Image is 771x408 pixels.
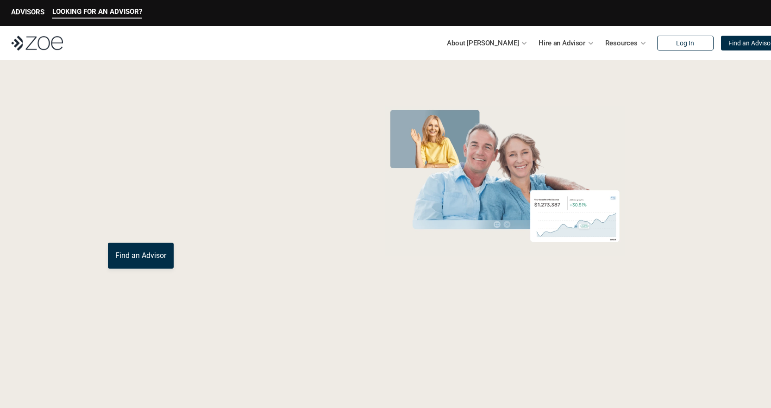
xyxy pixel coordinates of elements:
[676,39,694,47] p: Log In
[382,106,628,256] img: Zoe Financial Hero Image
[108,243,174,269] a: Find an Advisor
[376,262,633,267] em: The information in the visuals above is for illustrative purposes only and does not represent an ...
[539,36,585,50] p: Hire an Advisor
[657,36,714,50] a: Log In
[108,133,295,200] span: with a Financial Advisor
[52,7,142,16] p: LOOKING FOR AN ADVISOR?
[115,251,166,260] p: Find an Advisor
[108,209,347,232] p: You deserve an advisor you can trust. [PERSON_NAME], hire, and invest with vetted, fiduciary, fin...
[605,36,638,50] p: Resources
[11,8,44,16] p: ADVISORS
[447,36,519,50] p: About [PERSON_NAME]
[108,102,314,138] span: Grow Your Wealth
